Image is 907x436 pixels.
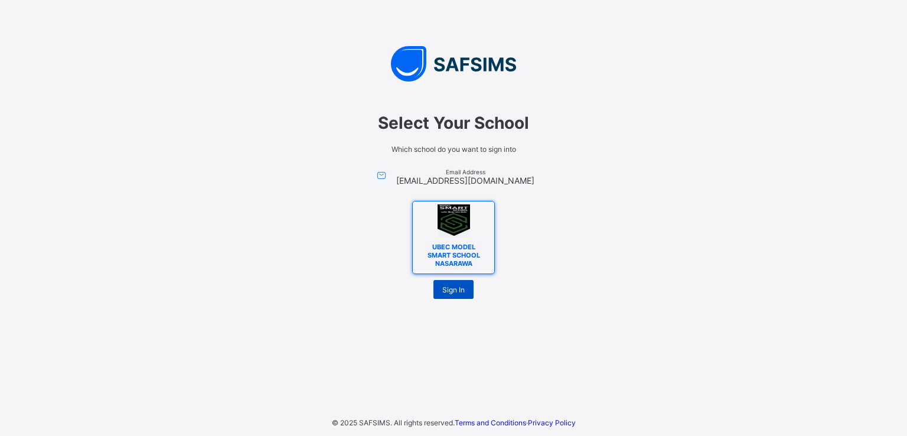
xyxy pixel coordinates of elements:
[417,240,490,271] span: UBEC MODEL SMART SCHOOL NASARAWA
[396,168,534,175] span: Email Address
[288,113,619,133] span: Select Your School
[396,175,534,186] span: [EMAIL_ADDRESS][DOMAIN_NAME]
[438,204,470,237] img: UBEC MODEL SMART SCHOOL NASARAWA
[442,285,465,294] span: Sign In
[455,418,576,427] span: ·
[276,46,631,82] img: SAFSIMS Logo
[288,145,619,154] span: Which school do you want to sign into
[332,418,455,427] span: © 2025 SAFSIMS. All rights reserved.
[455,418,526,427] a: Terms and Conditions
[528,418,576,427] a: Privacy Policy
